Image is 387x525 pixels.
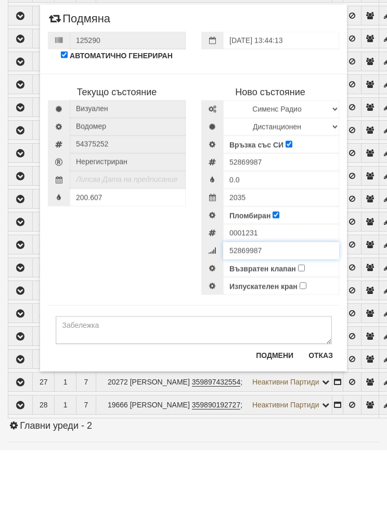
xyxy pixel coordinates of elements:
i: Липсва Дата на предписание [76,250,178,258]
label: АВТОМАТИЧНО ГЕНЕРИРАН [70,125,173,135]
input: Пломбиран [273,286,279,293]
span: Сериен номер [70,210,186,228]
span: Водомер [70,193,186,210]
input: Последно показание [70,263,186,281]
label: Пломбиран [229,285,270,296]
input: Дата на подмяна [223,106,339,124]
input: Възвратен клапан [298,339,305,346]
label: Възвратен клапан [229,338,296,349]
span: Подмяна [48,87,110,106]
input: Изпускателен кран [300,357,306,364]
h4: Текущо състояние [48,162,186,172]
button: Подмени [250,421,300,438]
input: Номер на протокол [70,106,186,124]
label: Връзка със СИ [229,214,283,225]
span: Нерегистриран [70,228,186,246]
input: Метрологична годност [223,263,339,281]
span: Визуален [70,175,186,193]
input: Радио номер [223,316,339,334]
input: Номер на Холендрова гайка [223,299,339,316]
input: Сериен номер [223,228,339,246]
label: Изпускателен кран [229,356,298,366]
button: Отказ [302,421,339,438]
input: Връзка със СИ [286,215,292,222]
input: Начално показание [223,246,339,263]
select: Марка и Модел [223,175,339,193]
h4: Ново състояние [201,162,339,172]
